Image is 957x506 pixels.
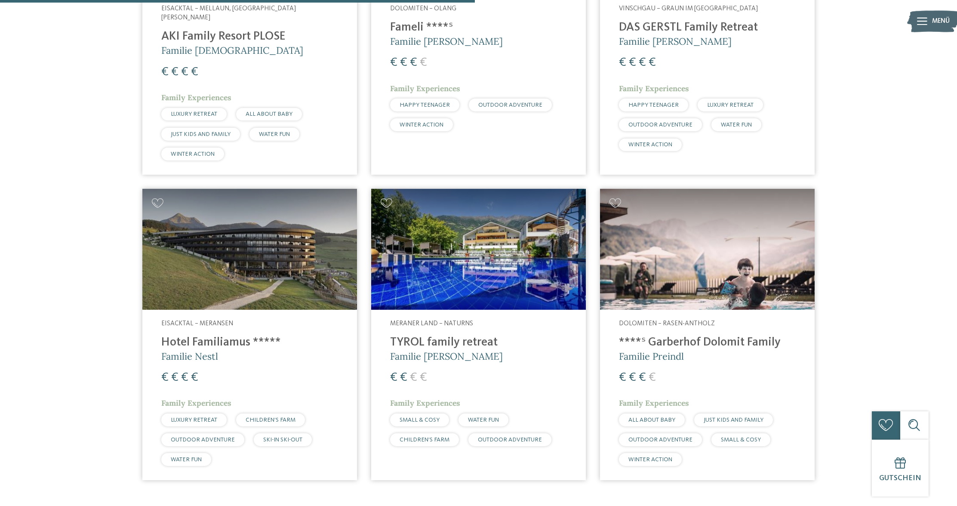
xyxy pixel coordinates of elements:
[161,66,169,78] span: €
[390,35,503,47] span: Familie [PERSON_NAME]
[721,122,752,128] span: WATER FUN
[619,336,796,350] h4: ****ˢ Garberhof Dolomit Family
[619,350,684,362] span: Familie Preindl
[707,102,754,108] span: LUXURY RETREAT
[171,66,178,78] span: €
[400,437,449,443] span: CHILDREN’S FARM
[629,56,636,69] span: €
[171,131,231,137] span: JUST KIDS AND FAMILY
[420,371,427,384] span: €
[390,56,397,69] span: €
[142,189,357,480] a: Familienhotels gesucht? Hier findet ihr die besten! Eisacktal – Meransen Hotel Familiamus ***** F...
[410,56,417,69] span: €
[371,189,586,310] img: Familien Wellness Residence Tyrol ****
[161,44,303,56] span: Familie [DEMOGRAPHIC_DATA]
[628,457,672,463] span: WINTER ACTION
[420,56,427,69] span: €
[171,371,178,384] span: €
[468,417,499,423] span: WATER FUN
[390,5,456,12] span: Dolomiten – Olang
[619,21,796,35] h4: DAS GERSTL Family Retreat
[390,336,567,350] h4: TYROL family retreat
[600,189,815,480] a: Familienhotels gesucht? Hier findet ihr die besten! Dolomiten – Rasen-Antholz ****ˢ Garberhof Dol...
[619,398,689,408] span: Family Experiences
[390,371,397,384] span: €
[142,189,357,310] img: Familienhotels gesucht? Hier findet ihr die besten!
[390,83,460,93] span: Family Experiences
[478,102,542,108] span: OUTDOOR ADVENTURE
[639,56,646,69] span: €
[628,437,692,443] span: OUTDOOR ADVENTURE
[246,111,292,117] span: ALL ABOUT BABY
[619,35,732,47] span: Familie [PERSON_NAME]
[619,320,715,327] span: Dolomiten – Rasen-Antholz
[171,457,202,463] span: WATER FUN
[600,189,815,310] img: Familienhotels gesucht? Hier findet ihr die besten!
[390,320,473,327] span: Meraner Land – Naturns
[181,66,188,78] span: €
[171,151,215,157] span: WINTER ACTION
[390,398,460,408] span: Family Experiences
[191,66,198,78] span: €
[628,102,679,108] span: HAPPY TEENAGER
[171,417,217,423] span: LUXURY RETREAT
[721,437,761,443] span: SMALL & COSY
[628,142,672,148] span: WINTER ACTION
[400,56,407,69] span: €
[161,320,233,327] span: Eisacktal – Meransen
[478,437,542,443] span: OUTDOOR ADVENTURE
[161,350,218,362] span: Familie Nestl
[161,5,296,22] span: Eisacktal – Mellaun, [GEOGRAPHIC_DATA][PERSON_NAME]
[161,30,338,44] h4: AKI Family Resort PLOSE
[619,5,758,12] span: Vinschgau – Graun im [GEOGRAPHIC_DATA]
[171,437,235,443] span: OUTDOOR ADVENTURE
[161,93,231,102] span: Family Experiences
[704,417,763,423] span: JUST KIDS AND FAMILY
[161,371,169,384] span: €
[619,83,689,93] span: Family Experiences
[191,371,198,384] span: €
[181,371,188,384] span: €
[400,371,407,384] span: €
[259,131,290,137] span: WATER FUN
[161,398,231,408] span: Family Experiences
[400,417,440,423] span: SMALL & COSY
[263,437,302,443] span: SKI-IN SKI-OUT
[619,371,626,384] span: €
[390,350,503,362] span: Familie [PERSON_NAME]
[628,122,692,128] span: OUTDOOR ADVENTURE
[639,371,646,384] span: €
[872,440,929,497] a: Gutschein
[246,417,295,423] span: CHILDREN’S FARM
[171,111,217,117] span: LUXURY RETREAT
[619,56,626,69] span: €
[410,371,417,384] span: €
[371,189,586,480] a: Familienhotels gesucht? Hier findet ihr die besten! Meraner Land – Naturns TYROL family retreat F...
[628,417,675,423] span: ALL ABOUT BABY
[649,371,656,384] span: €
[649,56,656,69] span: €
[629,371,636,384] span: €
[400,102,450,108] span: HAPPY TEENAGER
[400,122,443,128] span: WINTER ACTION
[879,475,921,482] span: Gutschein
